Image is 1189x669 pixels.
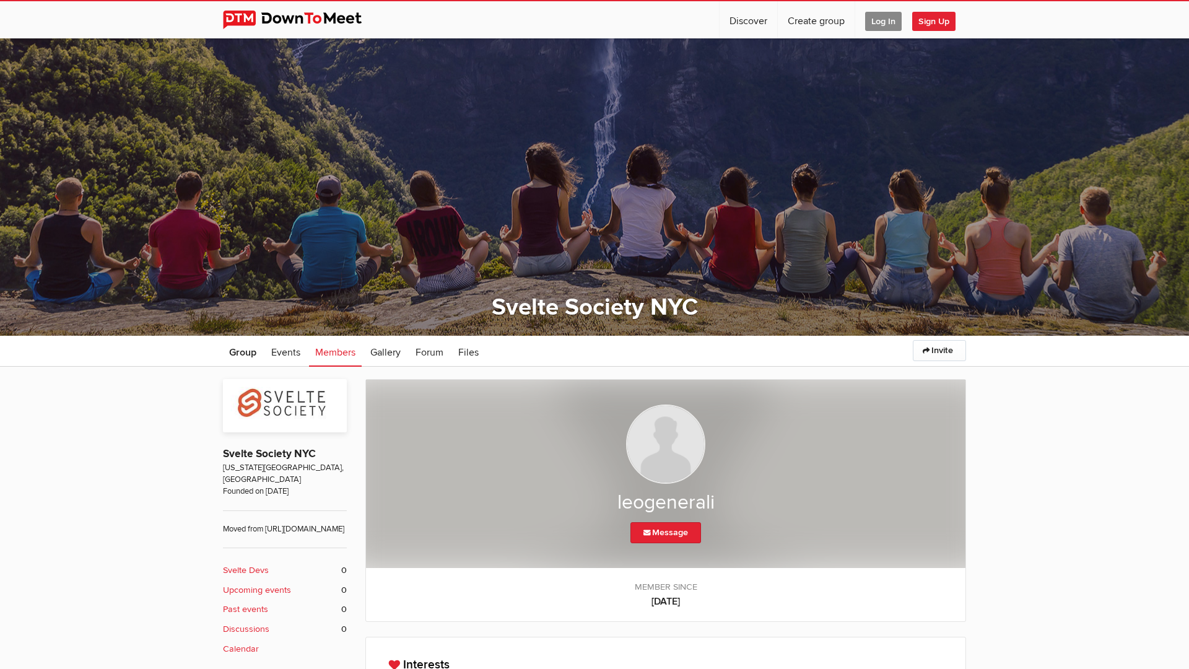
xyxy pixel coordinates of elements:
[265,336,307,367] a: Events
[223,379,347,432] img: Svelte Society NYC
[223,11,381,29] img: DownToMeet
[364,336,407,367] a: Gallery
[309,336,362,367] a: Members
[223,642,259,656] b: Calendar
[391,490,941,516] h2: leogenerali
[626,404,705,484] img: leogenerali
[341,584,347,597] span: 0
[855,1,912,38] a: Log In
[223,486,347,497] span: Founded on [DATE]
[223,642,347,656] a: Calendar
[223,462,347,486] span: [US_STATE][GEOGRAPHIC_DATA], [GEOGRAPHIC_DATA]
[223,603,347,616] a: Past events 0
[452,336,485,367] a: Files
[378,594,953,609] b: [DATE]
[409,336,450,367] a: Forum
[223,623,269,636] b: Discussions
[778,1,855,38] a: Create group
[416,346,443,359] span: Forum
[912,1,965,38] a: Sign Up
[341,564,347,577] span: 0
[223,564,347,577] a: Svelte Devs 0
[378,580,953,594] span: Member since
[223,336,263,367] a: Group
[912,12,956,31] span: Sign Up
[229,346,256,359] span: Group
[223,447,316,460] a: Svelte Society NYC
[223,564,269,577] b: Svelte Devs
[223,623,347,636] a: Discussions 0
[492,293,698,321] a: Svelte Society NYC
[630,522,701,543] a: Message
[223,510,347,535] span: Moved from [URL][DOMAIN_NAME]
[223,584,347,597] a: Upcoming events 0
[458,346,479,359] span: Files
[315,346,355,359] span: Members
[370,346,401,359] span: Gallery
[341,623,347,636] span: 0
[223,584,291,597] b: Upcoming events
[913,340,966,361] a: Invite
[271,346,300,359] span: Events
[223,603,268,616] b: Past events
[341,603,347,616] span: 0
[720,1,777,38] a: Discover
[865,12,902,31] span: Log In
